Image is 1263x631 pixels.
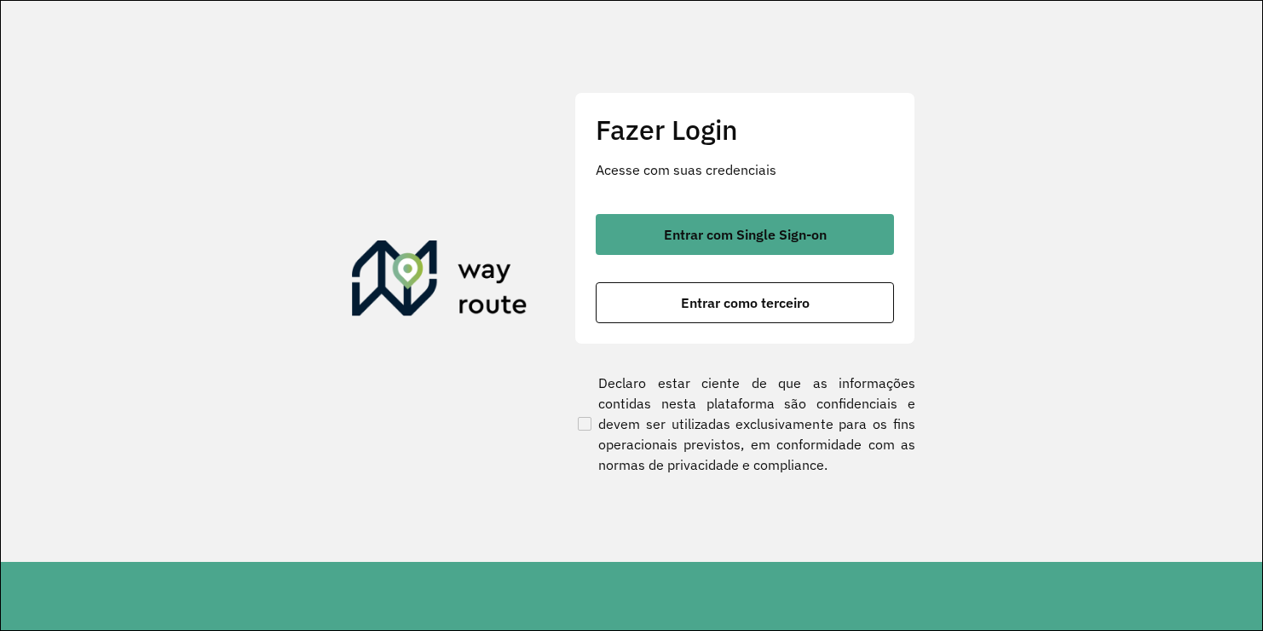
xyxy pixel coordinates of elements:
[574,373,915,475] label: Declaro estar ciente de que as informações contidas nesta plataforma são confidenciais e devem se...
[664,228,827,241] span: Entrar com Single Sign-on
[596,159,894,180] p: Acesse com suas credenciais
[596,214,894,255] button: button
[596,282,894,323] button: button
[681,296,810,310] span: Entrar como terceiro
[352,240,528,322] img: Roteirizador AmbevTech
[596,113,894,146] h2: Fazer Login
